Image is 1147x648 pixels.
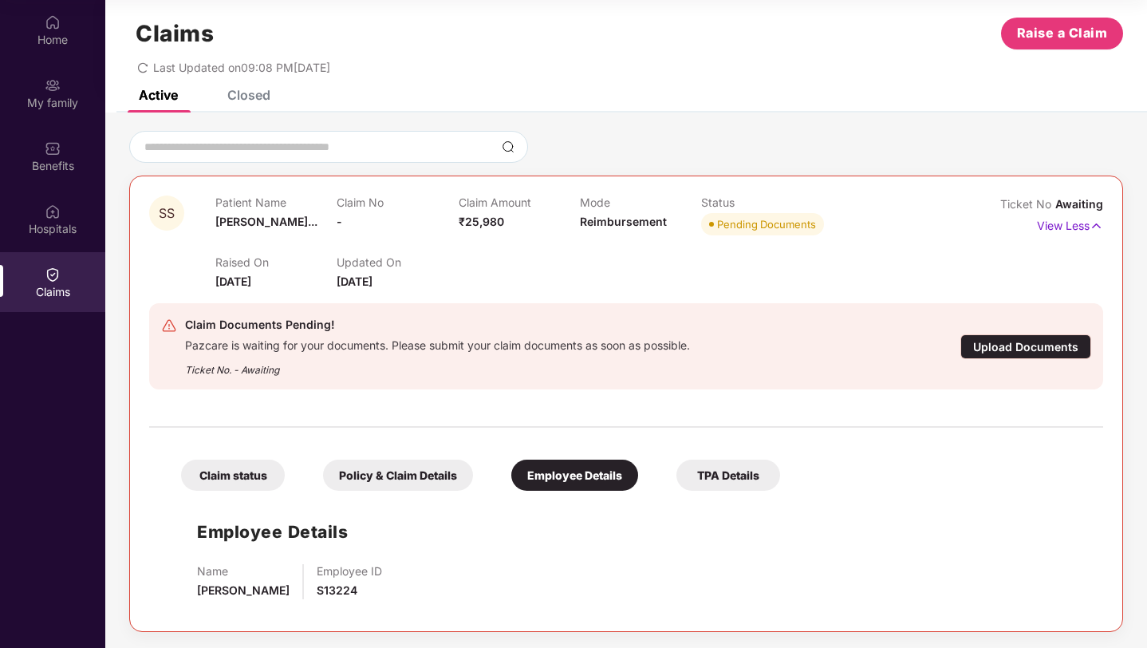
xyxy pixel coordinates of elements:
span: Raise a Claim [1017,23,1108,43]
div: Pazcare is waiting for your documents. Please submit your claim documents as soon as possible. [185,334,690,353]
h1: Claims [136,20,214,47]
span: [PERSON_NAME]... [215,215,317,228]
p: Mode [580,196,701,209]
p: View Less [1037,213,1103,235]
div: Closed [227,87,270,103]
div: Policy & Claim Details [323,460,473,491]
span: SS [159,207,175,220]
div: Active [139,87,178,103]
div: Claim Documents Pending! [185,315,690,334]
h1: Employee Details [197,519,348,545]
span: redo [137,61,148,74]
p: Employee ID [317,564,382,578]
img: svg+xml;base64,PHN2ZyBpZD0iSG9tZSIgeG1sbnM9Imh0dHA6Ly93d3cudzMub3JnLzIwMDAvc3ZnIiB3aWR0aD0iMjAiIG... [45,14,61,30]
span: [DATE] [215,275,251,288]
div: TPA Details [676,460,780,491]
span: - [337,215,342,228]
span: S13224 [317,583,357,597]
p: Claim Amount [459,196,580,209]
img: svg+xml;base64,PHN2ZyBpZD0iU2VhcmNoLTMyeDMyIiB4bWxucz0iaHR0cDovL3d3dy53My5vcmcvMjAwMC9zdmciIHdpZH... [502,140,514,153]
p: Raised On [215,255,337,269]
div: Claim status [181,460,285,491]
p: Updated On [337,255,458,269]
p: Name [197,564,290,578]
img: svg+xml;base64,PHN2ZyBpZD0iQmVuZWZpdHMiIHhtbG5zPSJodHRwOi8vd3d3LnczLm9yZy8yMDAwL3N2ZyIgd2lkdGg9Ij... [45,140,61,156]
div: Upload Documents [960,334,1091,359]
span: Reimbursement [580,215,667,228]
img: svg+xml;base64,PHN2ZyBpZD0iQ2xhaW0iIHhtbG5zPSJodHRwOi8vd3d3LnczLm9yZy8yMDAwL3N2ZyIgd2lkdGg9IjIwIi... [45,267,61,283]
img: svg+xml;base64,PHN2ZyB4bWxucz0iaHR0cDovL3d3dy53My5vcmcvMjAwMC9zdmciIHdpZHRoPSIyNCIgaGVpZ2h0PSIyNC... [161,318,177,334]
img: svg+xml;base64,PHN2ZyB3aWR0aD0iMjAiIGhlaWdodD0iMjAiIHZpZXdCb3g9IjAgMCAyMCAyMCIgZmlsbD0ibm9uZSIgeG... [45,77,61,93]
div: Pending Documents [717,216,816,232]
span: Last Updated on 09:08 PM[DATE] [153,61,330,74]
button: Raise a Claim [1001,18,1123,49]
img: svg+xml;base64,PHN2ZyB4bWxucz0iaHR0cDovL3d3dy53My5vcmcvMjAwMC9zdmciIHdpZHRoPSIxNyIgaGVpZ2h0PSIxNy... [1090,217,1103,235]
p: Status [701,196,822,209]
span: [DATE] [337,275,372,288]
p: Claim No [337,196,458,209]
span: [PERSON_NAME] [197,583,290,597]
span: Ticket No [1000,197,1055,211]
div: Ticket No. - Awaiting [185,353,690,377]
span: ₹25,980 [459,215,504,228]
div: Employee Details [511,460,638,491]
img: svg+xml;base64,PHN2ZyBpZD0iSG9zcGl0YWxzIiB4bWxucz0iaHR0cDovL3d3dy53My5vcmcvMjAwMC9zdmciIHdpZHRoPS... [45,203,61,219]
span: Awaiting [1055,197,1103,211]
p: Patient Name [215,196,337,209]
